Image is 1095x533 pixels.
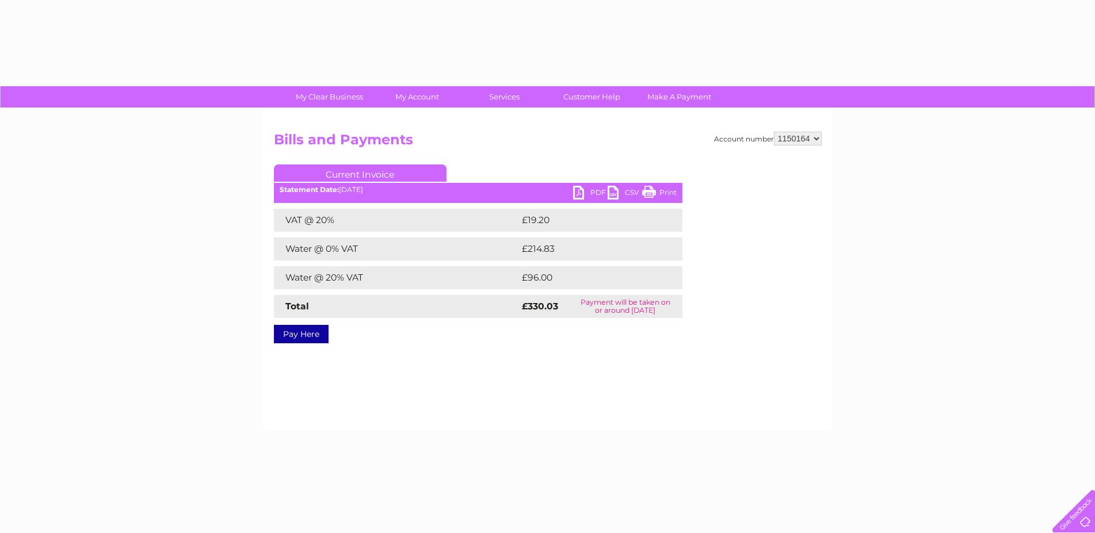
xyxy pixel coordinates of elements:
a: Make A Payment [632,86,727,108]
h2: Bills and Payments [274,132,822,154]
td: £19.20 [519,209,658,232]
a: My Account [369,86,464,108]
td: Payment will be taken on or around [DATE] [569,295,682,318]
a: CSV [608,186,642,202]
a: Services [457,86,552,108]
td: £96.00 [519,266,660,289]
td: Water @ 20% VAT [274,266,519,289]
strong: £330.03 [522,301,558,312]
a: My Clear Business [282,86,377,108]
div: Account number [714,132,822,145]
td: £214.83 [519,237,661,260]
a: Print [642,186,677,202]
a: Pay Here [274,325,329,343]
a: Current Invoice [274,164,447,182]
strong: Total [285,301,309,312]
a: Customer Help [544,86,639,108]
td: Water @ 0% VAT [274,237,519,260]
a: PDF [573,186,608,202]
td: VAT @ 20% [274,209,519,232]
div: [DATE] [274,186,682,194]
b: Statement Date: [280,185,339,194]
